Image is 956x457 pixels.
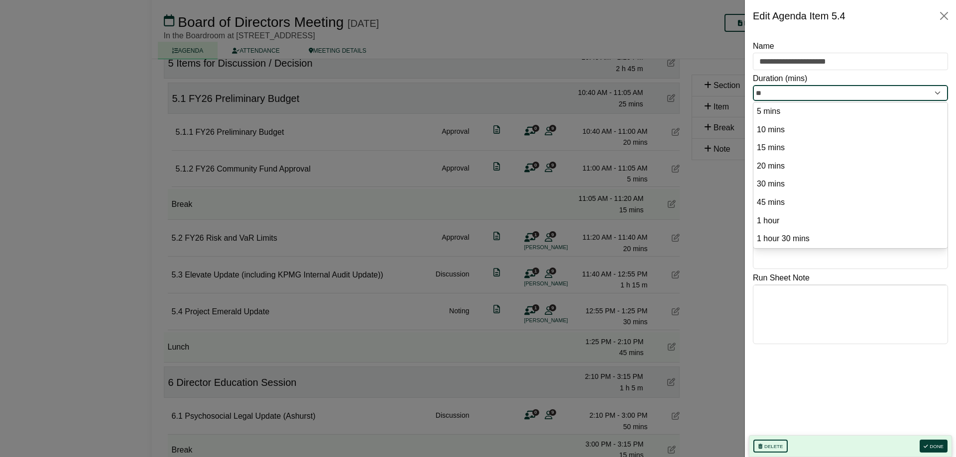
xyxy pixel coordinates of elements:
[756,214,945,228] option: 1 hour
[753,175,948,193] li: 30
[753,102,948,121] li: 5
[753,193,948,212] li: 45
[753,230,948,248] li: 90
[753,40,774,53] label: Name
[753,157,948,176] li: 20
[753,121,948,139] li: 10
[753,72,807,85] label: Duration (mins)
[753,8,845,24] div: Edit Agenda Item 5.4
[756,232,945,246] option: 1 hour 30 mins
[756,141,945,155] option: 15 mins
[936,8,952,24] button: Close
[920,440,948,453] button: Done
[756,123,945,137] option: 10 mins
[753,440,788,453] button: Delete
[756,178,945,191] option: 30 mins
[756,196,945,209] option: 45 mins
[753,212,948,230] li: 60
[756,105,945,118] option: 5 mins
[756,160,945,173] option: 20 mins
[753,139,948,157] li: 15
[753,272,810,284] label: Run Sheet Note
